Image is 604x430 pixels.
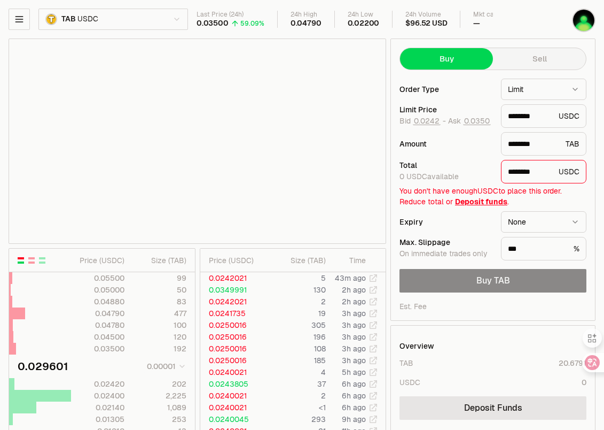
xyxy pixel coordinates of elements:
td: 196 [269,331,326,343]
div: Time [335,255,366,266]
div: Max. Slippage [399,239,492,246]
div: 83 [134,296,186,307]
td: 0.0242021 [200,272,270,284]
div: You don't have enough USDC to place this order. Reduce total or . [399,186,586,207]
button: Buy [400,48,493,70]
span: USDC [77,14,98,24]
div: 100 [134,320,186,331]
div: TAB [501,132,586,156]
div: USDC [501,160,586,183]
button: 0.0242 [413,117,441,125]
div: 20.6791 [559,358,586,368]
div: Size ( TAB ) [278,255,326,266]
td: 2 [269,296,326,308]
div: Price ( USDC ) [209,255,269,266]
td: 0.0242021 [200,296,270,308]
div: 0.04790 [291,19,321,28]
div: 24h Low [348,11,380,19]
td: 108 [269,343,326,355]
div: On immediate trades only [399,249,492,259]
td: 0.0241735 [200,308,270,319]
td: 0.0349991 [200,284,270,296]
td: 0.0240021 [200,390,270,402]
div: TAB [399,358,413,368]
td: 0.0240021 [200,366,270,378]
span: TAB [61,14,75,24]
div: 0.04780 [72,320,124,331]
div: 0.03500 [72,343,124,354]
td: 0.0240021 [200,402,270,413]
td: 4 [269,366,326,378]
div: 0.02140 [72,402,124,413]
span: Ask [448,117,491,126]
div: 0.05000 [72,285,124,295]
time: 3h ago [342,320,366,330]
button: Show Buy and Sell Orders [17,256,25,265]
time: 2h ago [342,285,366,295]
span: 0 USDC available [399,172,459,181]
div: 120 [134,332,186,342]
td: 130 [269,284,326,296]
button: 0.00001 [144,360,186,373]
div: Size ( TAB ) [134,255,186,266]
button: Limit [501,79,586,100]
div: Amount [399,140,492,148]
span: Bid - [399,117,446,126]
div: 477 [134,308,186,319]
time: 3h ago [342,309,366,318]
div: Mkt cap [473,11,498,19]
time: 3h ago [342,356,366,365]
div: 0.04880 [72,296,124,307]
div: 2,225 [134,390,186,401]
div: 0.05500 [72,273,124,283]
div: 24h High [291,11,321,19]
time: 3h ago [342,332,366,342]
td: 0.0250016 [200,319,270,331]
time: 2h ago [342,297,366,306]
div: 0.02400 [72,390,124,401]
time: 43m ago [335,273,366,283]
td: 0.0250016 [200,331,270,343]
td: 0.0250016 [200,343,270,355]
div: 0.01305 [72,414,124,425]
td: 37 [269,378,326,390]
div: Expiry [399,218,492,226]
div: Limit Price [399,106,492,113]
td: 185 [269,355,326,366]
button: 0.0350 [463,117,491,125]
td: 0.0243805 [200,378,270,390]
div: Price ( USDC ) [72,255,124,266]
div: % [501,237,586,260]
td: 19 [269,308,326,319]
button: Show Sell Orders Only [27,256,36,265]
div: 0 [582,377,586,388]
button: Show Buy Orders Only [38,256,46,265]
div: 1,089 [134,402,186,413]
iframe: Financial Chart [9,39,386,243]
td: <1 [269,402,326,413]
div: Total [399,162,492,169]
div: 0.02200 [348,19,380,28]
div: 192 [134,343,186,354]
time: 6h ago [342,403,366,412]
button: None [501,211,586,233]
img: 大号 [572,9,595,32]
div: 99 [134,273,186,283]
div: Overview [399,341,434,351]
div: Est. Fee [399,301,427,312]
div: 0.02420 [72,379,124,389]
div: 0.03500 [197,19,229,28]
div: 50 [134,285,186,295]
div: 0.04790 [72,308,124,319]
div: 0.029601 [18,359,68,374]
time: 9h ago [342,414,366,424]
td: 5 [269,272,326,284]
div: 0.04500 [72,332,124,342]
time: 3h ago [342,344,366,354]
a: Deposit funds [455,197,507,206]
button: Sell [493,48,586,70]
div: 202 [134,379,186,389]
td: 2 [269,390,326,402]
div: USDC [501,104,586,128]
td: 293 [269,413,326,425]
